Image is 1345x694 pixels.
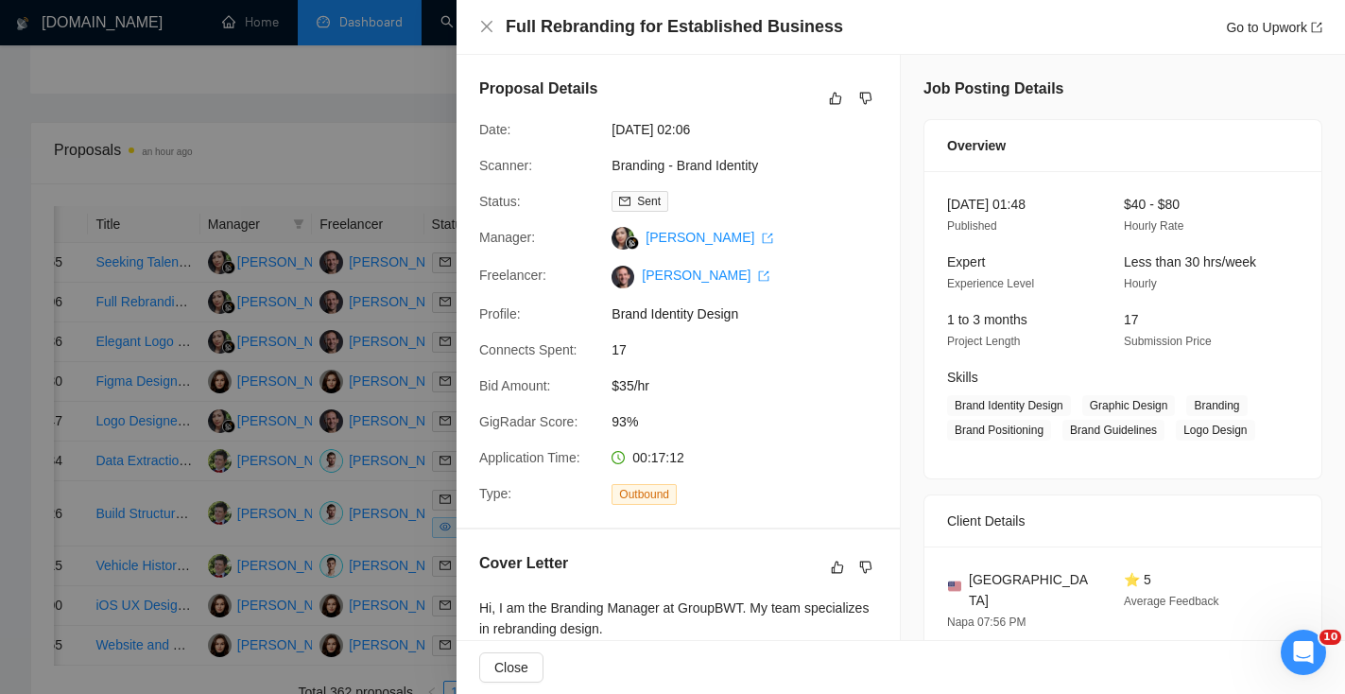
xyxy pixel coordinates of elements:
span: clock-circle [612,451,625,464]
span: [DATE] 02:06 [612,119,895,140]
span: Expert [947,254,985,269]
span: Submission Price [1124,335,1212,348]
span: Status: [479,194,521,209]
span: 00:17:12 [632,450,684,465]
span: Date: [479,122,510,137]
span: 17 [1124,312,1139,327]
span: Graphic Design [1082,395,1176,416]
a: Go to Upworkexport [1226,20,1322,35]
span: Overview [947,135,1006,156]
a: [PERSON_NAME] export [642,268,769,283]
img: c1PtlXBQNs-SYzLI0Na9mhvLXv0LoEv9LlRat_BkvIbp9xHTkJZbrCLZW21Ak7Mr3l [612,266,634,288]
span: mail [619,196,630,207]
span: Bid Amount: [479,378,551,393]
span: 17 [612,339,895,360]
span: Scanner: [479,158,532,173]
span: Brand Identity Design [947,395,1071,416]
span: Less than 30 hrs/week [1124,254,1256,269]
span: like [831,560,844,575]
span: Experience Level [947,277,1034,290]
iframe: Intercom live chat [1281,630,1326,675]
button: dislike [854,87,877,110]
span: Sent [637,195,661,208]
span: Brand Identity Design [612,304,895,324]
span: ⭐ 5 [1124,572,1151,587]
span: Skills [947,370,978,385]
span: close [479,19,494,34]
a: Branding - Brand Identity [612,158,758,173]
span: Application Time: [479,450,580,465]
span: Type: [479,486,511,501]
span: dislike [859,91,872,106]
span: [GEOGRAPHIC_DATA] [969,569,1094,611]
span: Profile: [479,306,521,321]
span: GigRadar Score: [479,414,578,429]
span: 10 [1319,630,1341,645]
span: $35/hr [612,375,895,396]
span: Manager: [479,230,535,245]
span: [DATE] 01:48 [947,197,1026,212]
span: Hourly Rate [1124,219,1183,233]
span: Project Length [947,335,1020,348]
span: Connects Spent: [479,342,578,357]
h5: Cover Letter [479,552,568,575]
span: Close [494,657,528,678]
h4: Full Rebranding for Established Business [506,15,843,39]
button: Close [479,652,543,683]
span: Published [947,219,997,233]
a: [PERSON_NAME] export [646,230,773,245]
span: 1 to 3 months [947,312,1027,327]
h5: Proposal Details [479,78,597,100]
span: Branding [1186,395,1247,416]
span: Average Feedback [1124,595,1219,608]
span: export [758,270,769,282]
button: dislike [854,556,877,579]
span: Freelancer: [479,268,546,283]
span: export [762,233,773,244]
button: like [826,556,849,579]
span: Outbound [612,484,677,505]
span: like [829,91,842,106]
span: Hourly [1124,277,1157,290]
span: Napa 07:56 PM [947,616,1026,629]
span: Brand Guidelines [1062,420,1164,441]
img: 🇺🇸 [948,580,961,593]
button: Close [479,19,494,35]
button: like [824,87,847,110]
span: 93% [612,411,895,432]
h5: Job Posting Details [923,78,1063,100]
span: $40 - $80 [1124,197,1180,212]
span: Brand Positioning [947,420,1051,441]
img: gigradar-bm.png [626,236,639,250]
span: dislike [859,560,872,575]
span: Logo Design [1176,420,1254,441]
span: export [1311,22,1322,33]
div: Client Details [947,495,1299,547]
